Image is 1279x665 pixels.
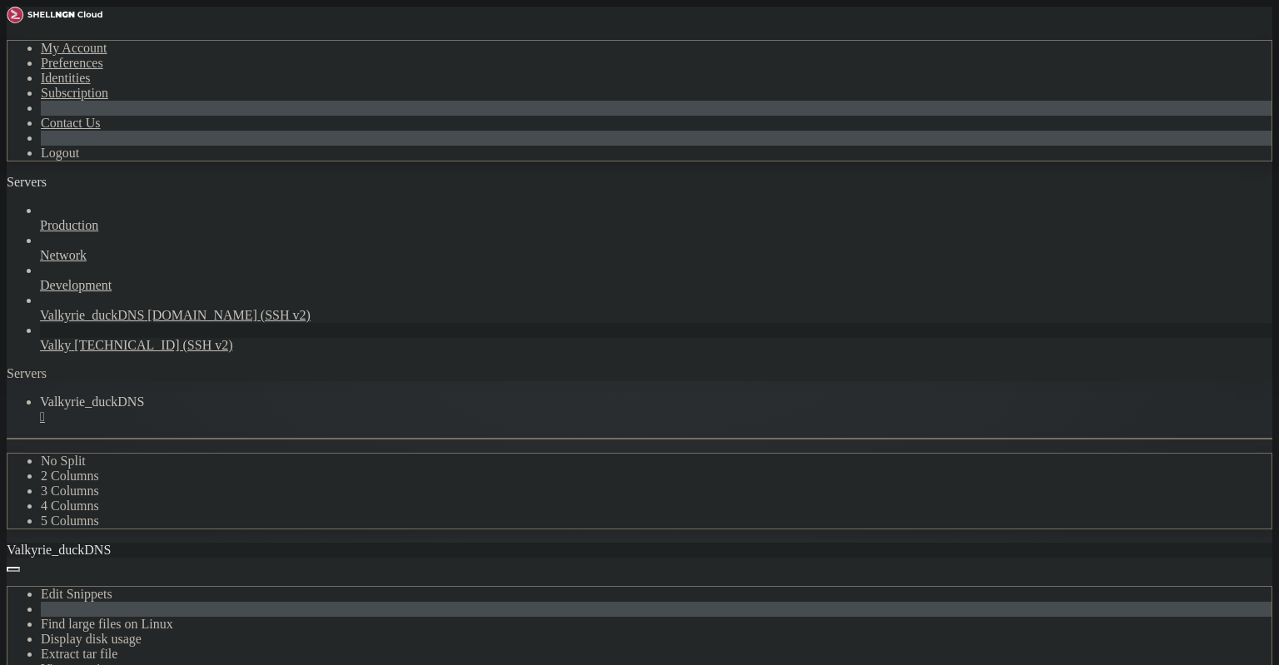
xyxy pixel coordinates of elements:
li: Network [40,233,1272,263]
a: 4 Columns [41,499,99,513]
a:  [40,409,1272,424]
a: 2 Columns [41,469,99,483]
a: Preferences [41,56,103,70]
li: Valky [TECHNICAL_ID] (SSH v2) [40,323,1272,353]
a: My Account [41,41,107,55]
a: Edit Snippets [41,587,112,601]
a: 5 Columns [41,514,99,528]
span: Network [40,248,87,262]
span: Valkyrie_duckDNS [40,395,144,409]
a: No Split [41,454,86,468]
li: Valkyrie_duckDNS [DOMAIN_NAME] (SSH v2) [40,293,1272,323]
a: 3 Columns [41,484,99,498]
a: Contact Us [41,116,101,130]
a: Subscription [41,86,108,100]
span: Servers [7,175,47,189]
li: Production [40,203,1272,233]
span: Development [40,278,112,292]
a: Display disk usage [41,632,142,646]
a: Servers [7,175,113,189]
span: Valkyrie_duckDNS [7,543,111,557]
span: [DOMAIN_NAME] (SSH v2) [147,308,311,322]
span: Production [40,218,98,232]
li: Development [40,263,1272,293]
span: Valkyrie_duckDNS [40,308,144,322]
a: Production [40,218,1272,233]
a: Logout [41,146,79,160]
a: Valkyrie_duckDNS [DOMAIN_NAME] (SSH v2) [40,308,1272,323]
a: Valkyrie_duckDNS [40,395,1272,424]
a: Network [40,248,1272,263]
span: [TECHNICAL_ID] (SSH v2) [74,338,232,352]
a: Identities [41,71,91,85]
a: Extract tar file [41,647,117,661]
a: Find large files on Linux [41,617,173,631]
span: Valky [40,338,71,352]
div: Servers [7,366,1272,381]
img: Shellngn [7,7,102,23]
a: Valky [TECHNICAL_ID] (SSH v2) [40,338,1272,353]
a: Development [40,278,1272,293]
